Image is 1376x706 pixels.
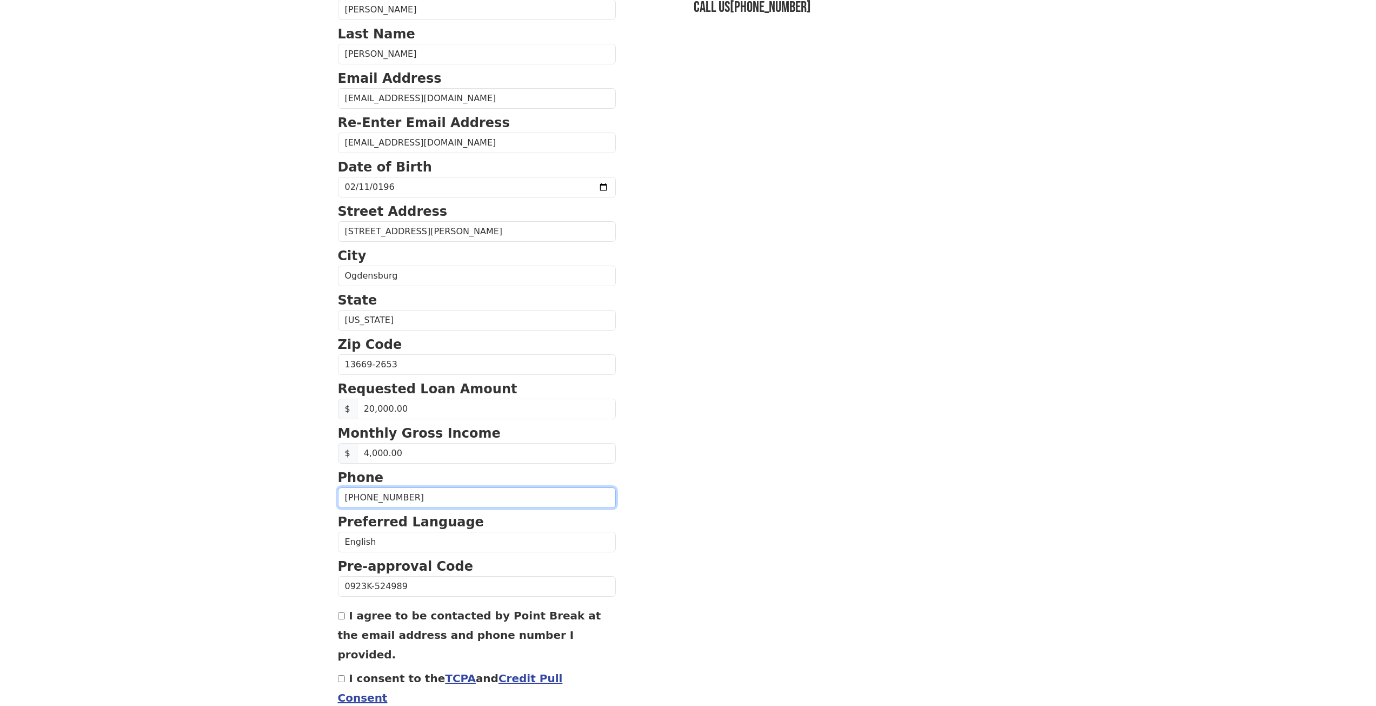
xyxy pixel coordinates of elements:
strong: State [338,293,377,308]
strong: City [338,248,367,263]
strong: Street Address [338,204,448,219]
strong: Email Address [338,71,442,86]
label: I agree to be contacted by Point Break at the email address and phone number I provided. [338,609,601,661]
input: Last Name [338,44,616,64]
input: Pre-approval Code [338,576,616,597]
input: Street Address [338,221,616,242]
strong: Re-Enter Email Address [338,115,510,130]
strong: Requested Loan Amount [338,381,517,397]
label: I consent to the and [338,672,563,704]
strong: Last Name [338,27,415,42]
strong: Zip Code [338,337,402,352]
p: Monthly Gross Income [338,424,616,443]
span: $ [338,443,357,464]
a: TCPA [445,672,476,685]
strong: Preferred Language [338,514,484,530]
input: Zip Code [338,354,616,375]
input: Email Address [338,88,616,109]
strong: Date of Birth [338,160,432,175]
input: (___) ___-____ [338,487,616,508]
input: City [338,266,616,286]
strong: Phone [338,470,384,485]
span: $ [338,399,357,419]
strong: Pre-approval Code [338,559,474,574]
input: Re-Enter Email Address [338,133,616,153]
input: Monthly Gross Income [357,443,616,464]
input: Requested Loan Amount [357,399,616,419]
